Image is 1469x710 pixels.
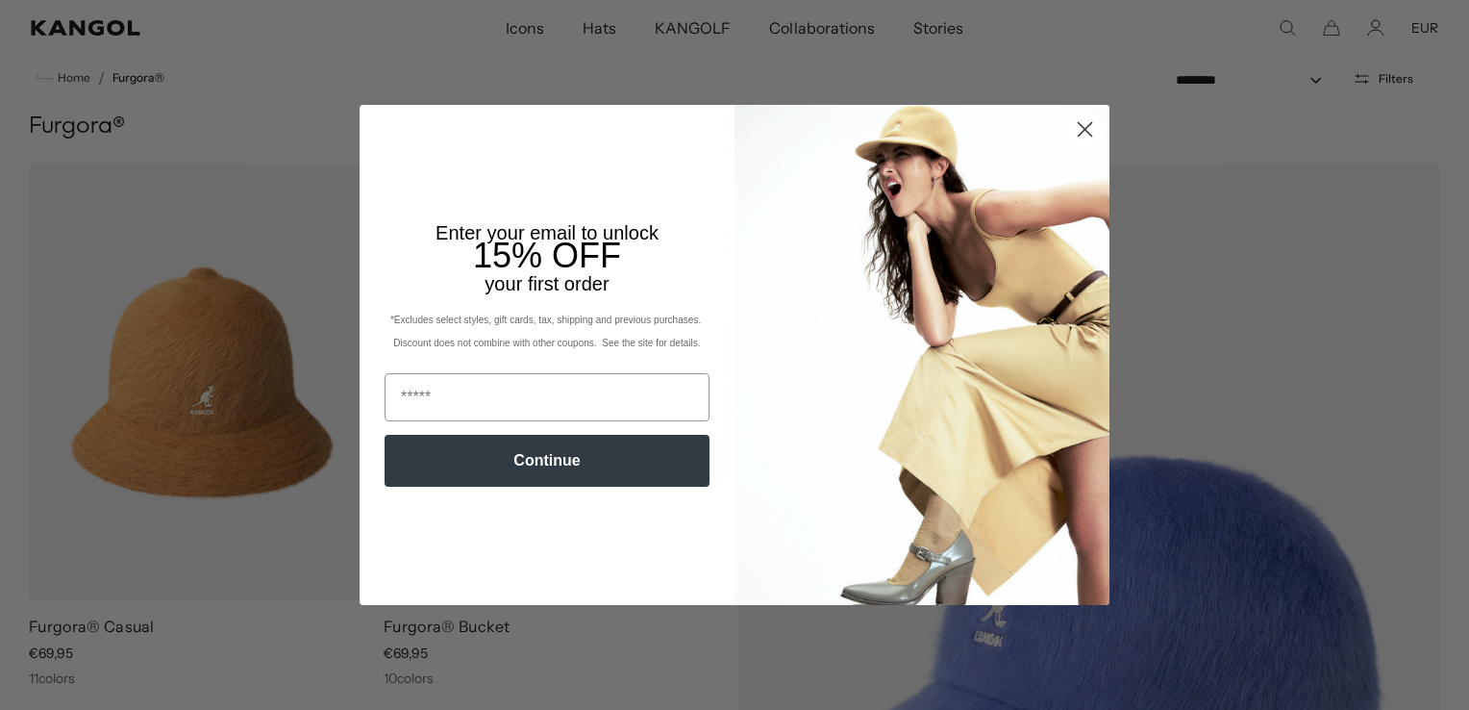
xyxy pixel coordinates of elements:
[385,373,710,421] input: Email
[485,273,609,294] span: your first order
[473,236,621,275] span: 15% OFF
[390,315,704,348] span: *Excludes select styles, gift cards, tax, shipping and previous purchases. Discount does not comb...
[385,435,710,487] button: Continue
[1068,113,1102,146] button: Close dialog
[734,105,1109,605] img: 93be19ad-e773-4382-80b9-c9d740c9197f.jpeg
[436,222,659,243] span: Enter your email to unlock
